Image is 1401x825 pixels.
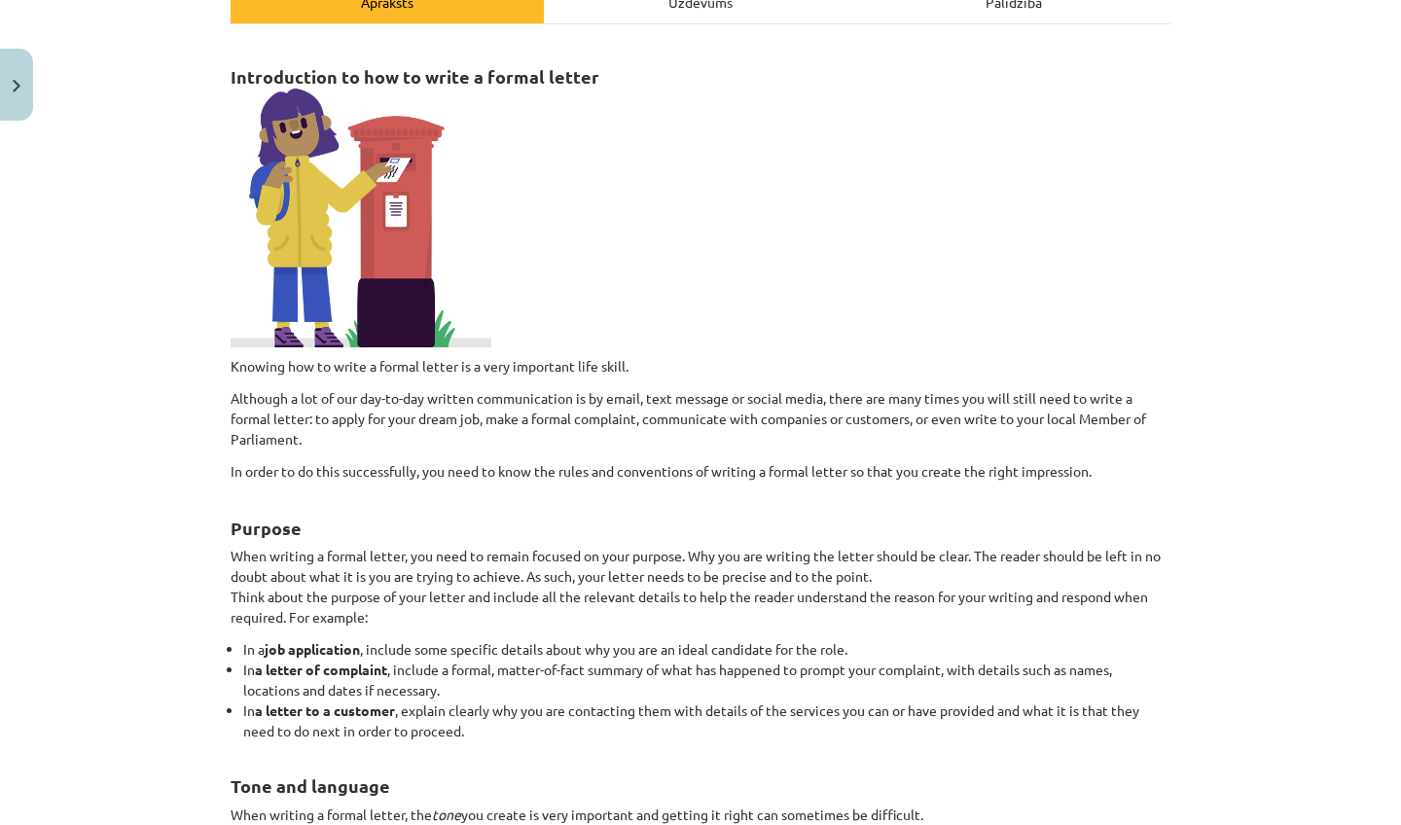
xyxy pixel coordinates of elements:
p: When writing a formal letter, you need to remain focused on your purpose. Why you are writing the... [231,546,1170,628]
p: Although a lot of our day-to-day written communication is by email, text message or social media,... [231,388,1170,449]
li: In a , include some specific details about why you are an ideal candidate for the role. [243,639,1170,660]
p: When writing a formal letter, the you create is very important and getting it right can sometimes... [231,805,1170,825]
strong: Introduction to how to write a formal letter [231,65,599,88]
strong: Tone and language [231,774,390,797]
strong: job application [265,640,360,658]
em: tone [432,806,461,823]
p: Knowing how to write a formal letter is a very important life skill. [231,356,1170,377]
strong: a letter to a customer [255,701,395,719]
li: In , explain clearly why you are contacting them with details of the services you can or have pro... [243,700,1170,741]
img: icon-close-lesson-0947bae3869378f0d4975bcd49f059093ad1ed9edebbc8119c70593378902aed.svg [13,80,20,92]
strong: a letter of complaint [255,661,387,678]
p: In order to do this successfully, you need to know the rules and conventions of writing a formal ... [231,461,1170,482]
li: In , include a formal, matter-of-fact summary of what has happened to prompt your complaint, with... [243,660,1170,700]
strong: Purpose [231,517,302,539]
